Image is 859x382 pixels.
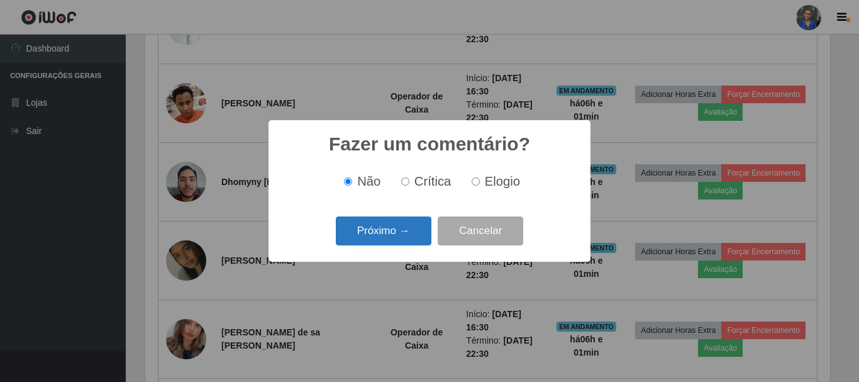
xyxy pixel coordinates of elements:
[357,174,380,188] span: Não
[414,174,452,188] span: Crítica
[329,133,530,155] h2: Fazer um comentário?
[401,177,409,186] input: Crítica
[438,216,523,246] button: Cancelar
[472,177,480,186] input: Elogio
[336,216,431,246] button: Próximo →
[344,177,352,186] input: Não
[485,174,520,188] span: Elogio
